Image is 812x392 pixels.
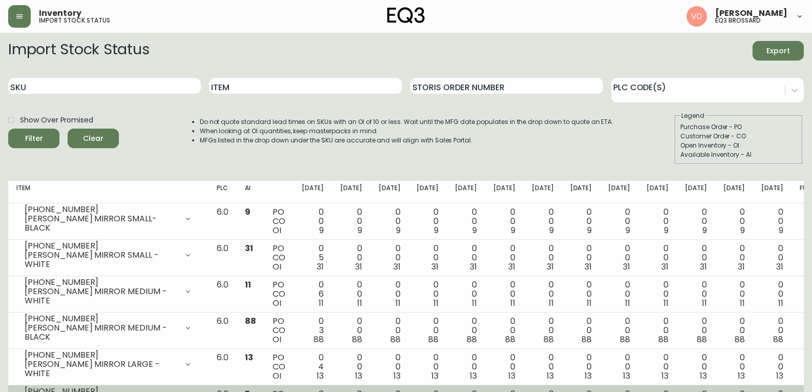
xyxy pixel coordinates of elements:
[587,297,592,309] span: 11
[319,224,324,236] span: 9
[647,208,669,235] div: 0 0
[340,317,362,344] div: 0 0
[470,261,477,273] span: 31
[417,353,439,381] div: 0 0
[753,181,792,203] th: [DATE]
[39,9,81,17] span: Inventory
[723,353,745,381] div: 0 0
[623,370,630,382] span: 13
[417,244,439,272] div: 0 0
[570,317,592,344] div: 0 0
[200,136,614,145] li: MFGs listed in the drop down under the SKU are accurate and will align with Sales Portal.
[647,244,669,272] div: 0 0
[524,181,562,203] th: [DATE]
[340,353,362,381] div: 0 0
[585,370,592,382] span: 13
[581,334,592,345] span: 88
[273,280,285,308] div: PO CO
[715,181,754,203] th: [DATE]
[544,334,554,345] span: 88
[697,334,707,345] span: 88
[379,208,401,235] div: 0 0
[685,280,707,308] div: 0 0
[508,370,515,382] span: 13
[355,370,362,382] span: 13
[511,224,515,236] span: 9
[685,317,707,344] div: 0 0
[314,334,324,345] span: 88
[587,224,592,236] span: 9
[340,244,362,272] div: 0 0
[623,261,630,273] span: 31
[702,224,707,236] span: 9
[685,208,707,235] div: 0 0
[370,181,409,203] th: [DATE]
[740,297,745,309] span: 11
[25,314,178,323] div: [PHONE_NUMBER]
[352,334,362,345] span: 88
[738,261,745,273] span: 31
[467,334,477,345] span: 88
[395,297,401,309] span: 11
[585,261,592,273] span: 31
[25,278,178,287] div: [PHONE_NUMBER]
[661,370,669,382] span: 13
[455,208,477,235] div: 0 0
[200,127,614,136] li: When looking at OI quantities, keep masterpacks in mind.
[600,181,638,203] th: [DATE]
[740,224,745,236] span: 9
[626,224,630,236] span: 9
[493,208,515,235] div: 0 0
[209,276,237,313] td: 6.0
[532,353,554,381] div: 0 0
[209,240,237,276] td: 6.0
[647,317,669,344] div: 0 0
[620,334,630,345] span: 88
[434,224,439,236] span: 9
[608,244,630,272] div: 0 0
[340,208,362,235] div: 0 0
[485,181,524,203] th: [DATE]
[761,353,783,381] div: 0 0
[647,353,669,381] div: 0 0
[417,280,439,308] div: 0 0
[493,353,515,381] div: 0 0
[302,353,324,381] div: 0 4
[379,244,401,272] div: 0 0
[470,370,477,382] span: 13
[25,350,178,360] div: [PHONE_NUMBER]
[510,297,515,309] span: 11
[302,317,324,344] div: 0 3
[408,181,447,203] th: [DATE]
[570,244,592,272] div: 0 0
[547,261,554,273] span: 31
[25,241,178,251] div: [PHONE_NUMBER]
[680,122,797,132] div: Purchase Order - PO
[776,370,783,382] span: 13
[700,261,707,273] span: 31
[16,244,200,266] div: [PHONE_NUMBER][PERSON_NAME] MIRROR SMALL - WHITE
[25,323,178,342] div: [PERSON_NAME] MIRROR MEDIUM - BLACK
[638,181,677,203] th: [DATE]
[355,261,362,273] span: 31
[723,208,745,235] div: 0 0
[273,208,285,235] div: PO CO
[200,117,614,127] li: Do not quote standard lead times on SKUs with an OI of 10 or less. Wait until the MFG date popula...
[390,334,401,345] span: 88
[25,360,178,378] div: [PERSON_NAME] MIRROR LARGE - WHITE
[68,129,119,148] button: Clear
[379,353,401,381] div: 0 0
[608,280,630,308] div: 0 0
[319,297,324,309] span: 11
[723,244,745,272] div: 0 0
[273,353,285,381] div: PO CO
[702,297,707,309] span: 11
[532,317,554,344] div: 0 0
[245,279,251,291] span: 11
[294,181,332,203] th: [DATE]
[661,261,669,273] span: 31
[431,370,439,382] span: 13
[505,334,515,345] span: 88
[16,317,200,339] div: [PHONE_NUMBER][PERSON_NAME] MIRROR MEDIUM - BLACK
[715,9,787,17] span: [PERSON_NAME]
